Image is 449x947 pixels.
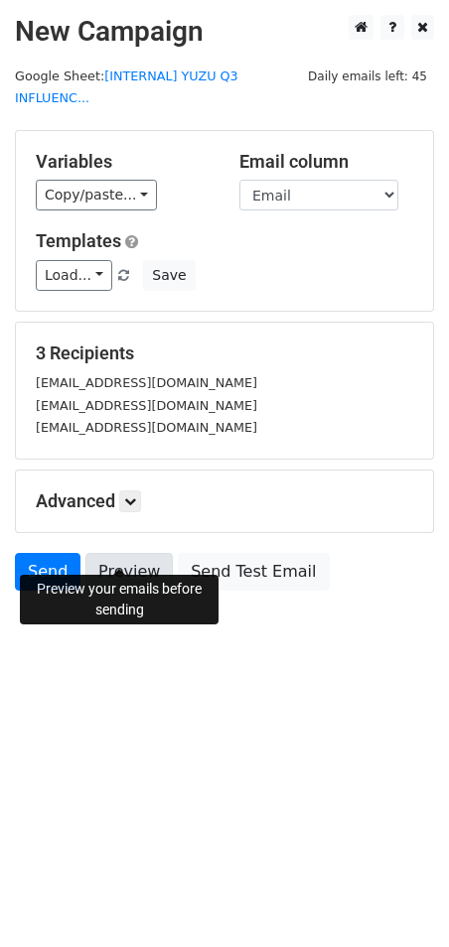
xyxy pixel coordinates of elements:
small: Google Sheet: [15,68,238,106]
h5: Variables [36,151,210,173]
h5: Email column [239,151,413,173]
div: Preview your emails before sending [20,575,219,624]
h2: New Campaign [15,15,434,49]
a: [INTERNAL] YUZU Q3 INFLUENC... [15,68,238,106]
a: Copy/paste... [36,180,157,210]
small: [EMAIL_ADDRESS][DOMAIN_NAME] [36,420,257,435]
button: Save [143,260,195,291]
a: Send [15,553,80,591]
span: Daily emails left: 45 [301,66,434,87]
small: [EMAIL_ADDRESS][DOMAIN_NAME] [36,375,257,390]
h5: Advanced [36,490,413,512]
iframe: Chat Widget [350,852,449,947]
a: Templates [36,230,121,251]
h5: 3 Recipients [36,342,413,364]
a: Send Test Email [178,553,329,591]
a: Preview [85,553,173,591]
small: [EMAIL_ADDRESS][DOMAIN_NAME] [36,398,257,413]
a: Daily emails left: 45 [301,68,434,83]
a: Load... [36,260,112,291]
